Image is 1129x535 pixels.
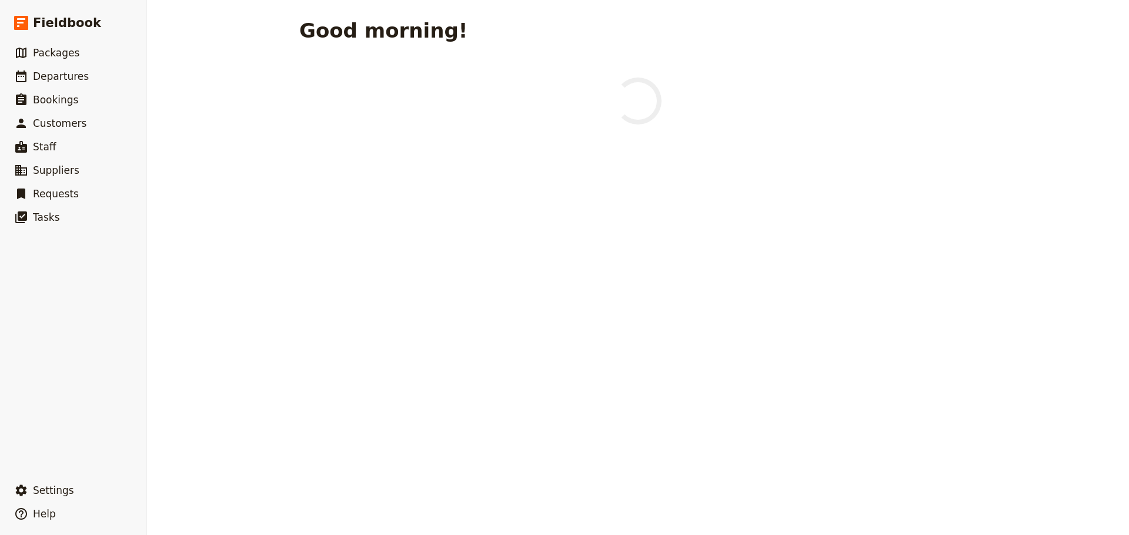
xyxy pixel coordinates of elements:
span: Departures [33,70,89,82]
span: Help [33,508,56,520]
span: Customers [33,117,86,129]
span: Fieldbook [33,14,101,32]
span: Requests [33,188,79,200]
span: Bookings [33,94,78,106]
span: Staff [33,141,56,153]
span: Packages [33,47,79,59]
span: Suppliers [33,164,79,176]
h1: Good morning! [299,19,467,42]
span: Settings [33,484,74,496]
span: Tasks [33,211,60,223]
